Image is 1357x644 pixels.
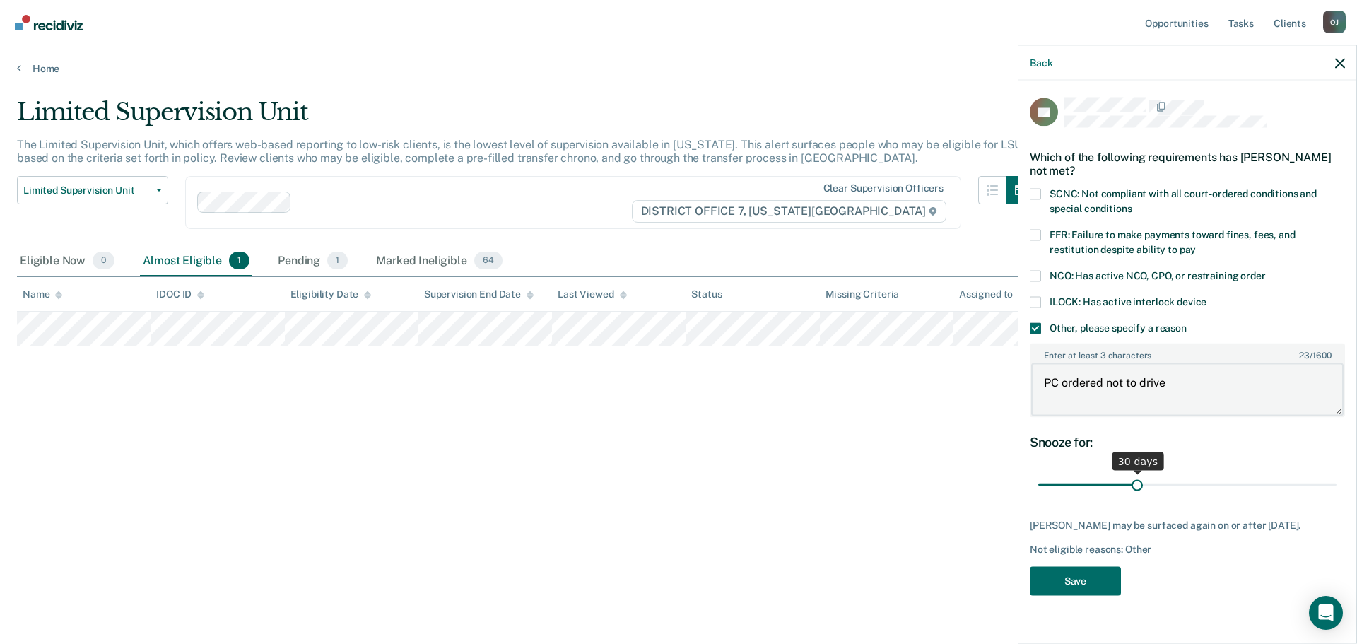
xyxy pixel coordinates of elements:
[632,200,946,223] span: DISTRICT OFFICE 7, [US_STATE][GEOGRAPHIC_DATA]
[1309,596,1343,630] div: Open Intercom Messenger
[1299,350,1310,360] span: 23
[1030,434,1345,450] div: Snooze for:
[15,15,83,30] img: Recidiviz
[823,182,944,194] div: Clear supervision officers
[17,246,117,277] div: Eligible Now
[691,288,722,300] div: Status
[327,252,348,270] span: 1
[1031,344,1344,360] label: Enter at least 3 characters
[558,288,626,300] div: Last Viewed
[474,252,503,270] span: 64
[140,246,252,277] div: Almost Eligible
[17,138,1022,165] p: The Limited Supervision Unit, which offers web-based reporting to low-risk clients, is the lowest...
[23,185,151,197] span: Limited Supervision Unit
[959,288,1026,300] div: Assigned to
[1030,520,1345,532] div: [PERSON_NAME] may be surfaced again on or after [DATE].
[275,246,351,277] div: Pending
[1030,566,1121,595] button: Save
[17,98,1035,138] div: Limited Supervision Unit
[17,62,1340,75] a: Home
[156,288,204,300] div: IDOC ID
[1030,57,1052,69] button: Back
[1050,269,1266,281] span: NCO: Has active NCO, CPO, or restraining order
[290,288,372,300] div: Eligibility Date
[1050,187,1317,213] span: SCNC: Not compliant with all court-ordered conditions and special conditions
[1030,139,1345,188] div: Which of the following requirements has [PERSON_NAME] not met?
[1030,543,1345,555] div: Not eligible reasons: Other
[93,252,114,270] span: 0
[1112,452,1164,471] div: 30 days
[229,252,249,270] span: 1
[1323,11,1346,33] div: O J
[1050,228,1296,254] span: FFR: Failure to make payments toward fines, fees, and restitution despite ability to pay
[1299,350,1331,360] span: / 1600
[826,288,900,300] div: Missing Criteria
[23,288,62,300] div: Name
[373,246,505,277] div: Marked Ineligible
[1323,11,1346,33] button: Profile dropdown button
[1031,363,1344,416] textarea: PC ordered not to drive
[1050,295,1206,307] span: ILOCK: Has active interlock device
[1050,322,1187,333] span: Other, please specify a reason
[424,288,534,300] div: Supervision End Date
